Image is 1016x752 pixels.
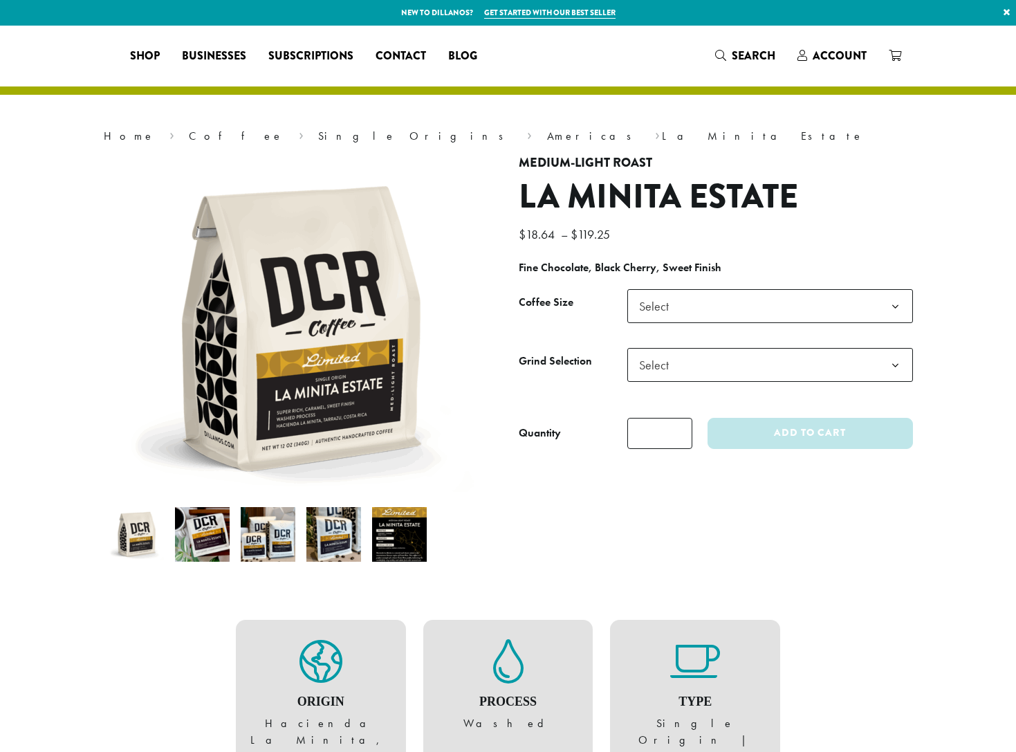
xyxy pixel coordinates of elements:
[437,639,580,732] figure: Washed
[547,129,640,143] a: Americas
[519,226,558,242] bdi: 18.64
[318,129,512,143] a: Single Origins
[109,507,164,562] img: La Minita Estate
[519,177,913,217] h1: La Minita Estate
[519,351,627,372] label: Grind Selection
[627,348,913,382] span: Select
[128,156,474,502] img: La Minita Estate
[627,289,913,323] span: Select
[519,293,627,313] label: Coffee Size
[104,128,913,145] nav: Breadcrumb
[571,226,578,242] span: $
[813,48,867,64] span: Account
[104,129,155,143] a: Home
[519,260,721,275] b: Fine Chocolate, Black Cherry, Sweet Finish
[519,156,913,171] h4: Medium-Light Roast
[182,48,246,65] span: Businesses
[372,507,427,562] img: La Minita Estate - Image 5
[448,48,477,65] span: Blog
[627,418,692,449] input: Product quantity
[655,123,660,145] span: ›
[130,48,160,65] span: Shop
[708,418,912,449] button: Add to cart
[484,7,616,19] a: Get started with our best seller
[571,226,613,242] bdi: 119.25
[306,507,361,562] img: La Minita Estate - Image 4
[250,695,392,710] h4: Origin
[519,226,526,242] span: $
[189,129,284,143] a: Coffee
[634,351,683,378] span: Select
[519,425,561,441] div: Quantity
[119,45,171,67] a: Shop
[437,695,580,710] h4: Process
[175,507,230,562] img: La Minita Estate - Image 2
[376,48,426,65] span: Contact
[624,695,766,710] h4: Type
[527,123,532,145] span: ›
[169,123,174,145] span: ›
[732,48,775,64] span: Search
[561,226,568,242] span: –
[268,48,353,65] span: Subscriptions
[299,123,304,145] span: ›
[634,293,683,320] span: Select
[704,44,786,67] a: Search
[241,507,295,562] img: La Minita Estate - Image 3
